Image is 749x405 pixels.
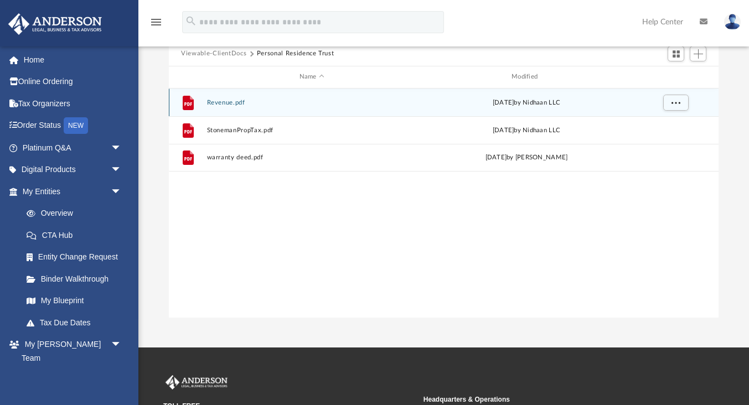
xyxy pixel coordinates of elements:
[16,224,138,246] a: CTA Hub
[174,72,202,82] div: id
[8,49,138,71] a: Home
[111,159,133,181] span: arrow_drop_down
[724,14,741,30] img: User Pic
[185,15,197,27] i: search
[64,117,88,134] div: NEW
[423,394,676,404] small: Headquarters & Operations
[663,149,689,166] button: More options
[149,21,163,29] a: menu
[16,268,138,290] a: Binder Walkthrough
[636,72,714,82] div: id
[207,127,417,134] button: StonemanPropTax.pdf
[16,202,138,225] a: Overview
[690,46,706,61] button: Add
[181,49,246,59] button: Viewable-ClientDocs
[111,334,133,356] span: arrow_drop_down
[8,115,138,137] a: Order StatusNEW
[8,180,138,202] a: My Entitiesarrow_drop_down
[16,246,138,268] a: Entity Change Request
[8,159,138,181] a: Digital Productsarrow_drop_down
[207,99,417,106] button: Revenue.pdf
[16,311,138,334] a: Tax Due Dates
[422,125,632,135] div: [DATE] by Nidhaan LLC
[8,334,133,369] a: My [PERSON_NAME] Teamarrow_drop_down
[663,122,689,138] button: More options
[5,13,105,35] img: Anderson Advisors Platinum Portal
[207,154,417,161] button: warranty deed.pdf
[111,180,133,203] span: arrow_drop_down
[163,375,230,390] img: Anderson Advisors Platinum Portal
[149,15,163,29] i: menu
[422,153,632,163] div: [DATE] by [PERSON_NAME]
[8,71,138,93] a: Online Ordering
[206,72,417,82] div: Name
[257,49,334,59] button: Personal Residence Trust
[169,89,719,318] div: grid
[8,137,138,159] a: Platinum Q&Aarrow_drop_down
[421,72,632,82] div: Modified
[8,92,138,115] a: Tax Organizers
[663,94,689,111] button: More options
[422,97,632,107] div: [DATE] by Nidhaan LLC
[668,46,684,61] button: Switch to Grid View
[111,137,133,159] span: arrow_drop_down
[16,290,133,312] a: My Blueprint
